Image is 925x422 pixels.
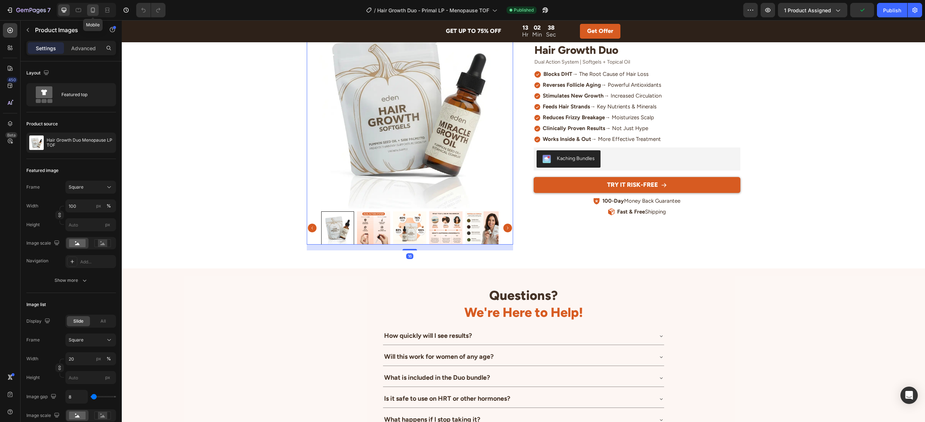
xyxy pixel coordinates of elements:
[374,7,376,14] span: /
[26,337,40,343] label: Frame
[421,61,539,69] p: → Powerful Antioxidants
[47,6,51,14] p: 7
[514,7,534,13] span: Published
[65,218,116,231] input: px
[35,26,96,34] p: Product Images
[73,318,83,324] span: Slide
[94,202,103,210] button: %
[421,94,532,101] p: → Moisturizes Scalp
[900,387,918,404] div: Open Intercom Messenger
[481,177,502,184] strong: 100-Day
[284,233,292,239] div: 16
[262,353,368,362] p: What is included in the Duo bundle?
[65,333,116,346] button: Square
[421,83,535,90] p: → Key Nutrients & Minerals
[3,3,54,17] button: 7
[61,86,106,103] div: Featured top
[80,259,114,265] div: Add...
[26,374,40,381] label: Height
[415,130,479,147] button: Kaching Bundles
[186,203,195,212] button: Carousel Back Arrow
[26,316,52,326] div: Display
[481,177,559,185] p: Money Back Guarantee
[413,38,618,46] p: Dual Action System | Softgels + Topical Oil
[26,184,40,190] label: Frame
[262,395,358,404] p: What happens if I stop taking it?
[47,138,113,148] p: Hair Growth Duo Menopause LP TOF
[26,203,38,209] label: Width
[69,337,83,343] span: Square
[262,311,350,319] span: How quickly will I see results?
[104,354,113,363] button: px
[65,371,116,384] input: px
[26,68,51,78] div: Layout
[421,104,526,112] p: → Not Just Hype
[778,3,847,17] button: 1 product assigned
[421,72,482,79] strong: Stimulates New Growth
[66,390,87,403] input: Auto
[26,356,38,362] label: Width
[26,221,40,228] label: Height
[784,7,831,14] span: 1 product assigned
[495,188,544,195] p: Shipping
[26,167,59,174] div: Featured image
[412,157,619,173] button: TRY IT RISK-FREE
[94,354,103,363] button: %
[136,3,165,17] div: Undo/Redo
[65,199,116,212] input: px%
[69,184,83,190] span: Square
[435,134,473,142] div: Kaching Bundles
[485,160,536,169] div: TRY IT RISK-FREE
[96,203,101,209] div: px
[382,203,390,212] button: Carousel Next Arrow
[26,274,116,287] button: Show more
[104,202,113,210] button: px
[71,44,96,52] p: Advanced
[105,375,110,380] span: px
[105,222,110,227] span: px
[5,132,17,138] div: Beta
[26,258,48,264] div: Navigation
[29,135,44,150] img: product feature img
[107,356,111,362] div: %
[422,51,451,57] strong: Blocks DHT
[343,284,461,300] span: We're Here to Help!
[421,105,483,111] strong: Clinically Proven Results
[26,121,58,127] div: Product source
[877,3,907,17] button: Publish
[36,44,56,52] p: Settings
[26,392,58,402] div: Image gap
[107,203,111,209] div: %
[883,7,901,14] div: Publish
[262,332,372,341] p: Will this work for women of any age?
[421,115,539,123] p: → More Effective Treatment
[261,266,543,302] h2: Questions?
[421,72,540,79] p: → Increased Circulation
[421,134,429,143] img: KachingBundles.png
[100,318,106,324] span: All
[421,116,469,122] strong: Works Inside & Out
[262,374,388,383] p: Is it safe to use on HRT or other hormones?
[422,50,527,58] p: → The Root Cause of Hair Loss
[26,411,61,421] div: Image scale
[122,20,925,422] iframe: Design area
[26,238,61,248] div: Image scale
[96,356,101,362] div: px
[412,22,619,38] h2: Hair Growth Duo
[421,94,483,100] strong: Reduces Frizzy Breakage
[495,188,523,195] strong: Fast & Free
[377,7,489,14] span: Hair Growth Duo - Primal LP - Menopause TOF
[421,83,468,90] strong: Feeds Hair Strands
[55,277,88,284] div: Show more
[65,181,116,194] button: Square
[7,77,17,83] div: 450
